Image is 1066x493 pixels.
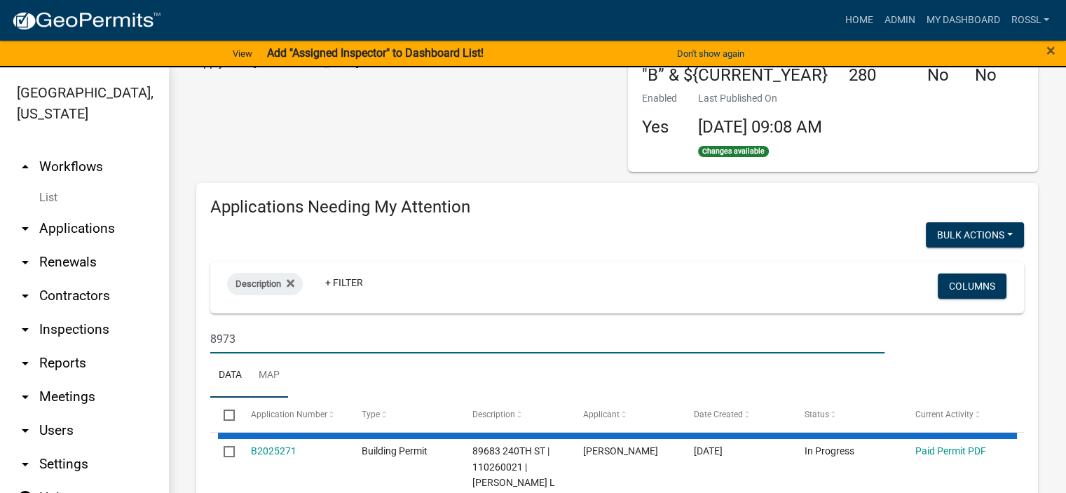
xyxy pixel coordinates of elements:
[362,445,428,457] span: Building Permit
[237,398,348,431] datatable-header-cell: Application Number
[642,65,828,86] h4: "B” & ${CURRENT_YEAR}
[694,445,723,457] span: 08/11/2025
[314,270,374,295] a: + Filter
[1005,7,1055,34] a: RossL
[570,398,681,431] datatable-header-cell: Applicant
[17,158,34,175] i: arrow_drop_up
[17,288,34,304] i: arrow_drop_down
[17,321,34,338] i: arrow_drop_down
[805,410,829,419] span: Status
[920,7,1005,34] a: My Dashboard
[210,353,250,398] a: Data
[849,65,906,86] h4: 280
[210,325,884,353] input: Search for applications
[459,398,570,431] datatable-header-cell: Description
[210,197,1024,217] h4: Applications Needing My Attention
[210,398,237,431] datatable-header-cell: Select
[805,445,854,457] span: In Progress
[17,254,34,271] i: arrow_drop_down
[472,410,515,419] span: Description
[17,389,34,405] i: arrow_drop_down
[902,398,1013,431] datatable-header-cell: Current Activity
[1046,41,1055,60] span: ×
[362,410,380,419] span: Type
[348,398,458,431] datatable-header-cell: Type
[698,146,770,157] span: Changes available
[938,273,1006,299] button: Columns
[1046,42,1055,59] button: Close
[17,456,34,473] i: arrow_drop_down
[915,410,973,419] span: Current Activity
[681,398,791,431] datatable-header-cell: Date Created
[17,422,34,439] i: arrow_drop_down
[791,398,902,431] datatable-header-cell: Status
[251,410,327,419] span: Application Number
[583,445,658,457] span: Levi Wicks
[250,353,288,398] a: Map
[839,7,878,34] a: Home
[915,445,986,457] a: Paid Permit PDF
[17,355,34,372] i: arrow_drop_down
[227,42,258,65] a: View
[975,65,1013,86] h4: No
[926,222,1024,248] button: Bulk Actions
[17,220,34,237] i: arrow_drop_down
[266,46,483,60] strong: Add "Assigned Inspector" to Dashboard List!
[235,278,281,289] span: Description
[642,91,677,106] p: Enabled
[251,445,296,457] a: B2025271
[583,410,620,419] span: Applicant
[698,91,822,106] p: Last Published On
[927,65,954,86] h4: No
[698,117,822,137] span: [DATE] 09:08 AM
[642,117,677,137] h4: Yes
[694,410,743,419] span: Date Created
[671,42,750,65] button: Don't show again
[878,7,920,34] a: Admin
